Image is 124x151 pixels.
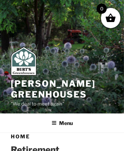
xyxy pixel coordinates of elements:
[97,4,107,14] span: 0
[11,47,36,75] img: Burt's Greenhouses
[11,133,113,140] h1: Home
[11,78,96,100] a: [PERSON_NAME] Greenhouses
[46,114,78,132] button: Menu
[11,100,113,108] p: "We deal to meet again"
